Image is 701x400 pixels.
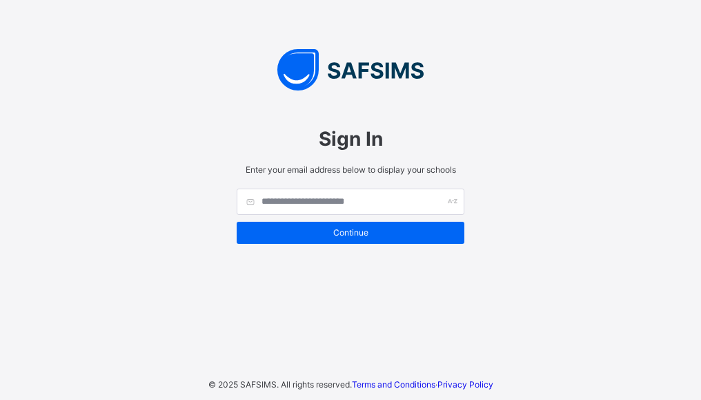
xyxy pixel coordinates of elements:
span: · [352,379,493,390]
span: Continue [247,227,454,238]
span: Sign In [237,127,464,151]
span: © 2025 SAFSIMS. All rights reserved. [208,379,352,390]
span: Enter your email address below to display your schools [237,164,464,175]
a: Privacy Policy [437,379,493,390]
img: SAFSIMS Logo [223,49,478,91]
a: Terms and Conditions [352,379,435,390]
